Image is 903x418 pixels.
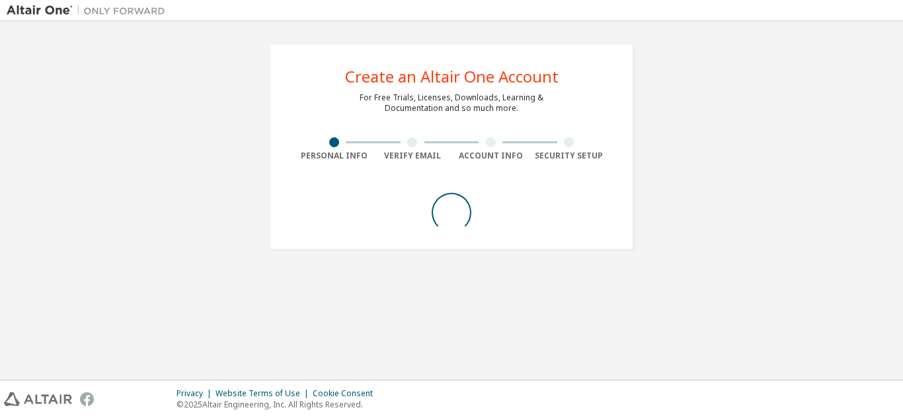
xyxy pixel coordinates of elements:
[373,151,452,161] div: Verify Email
[80,392,94,406] img: facebook.svg
[7,4,172,17] img: Altair One
[345,69,559,85] div: Create an Altair One Account
[360,92,543,114] div: For Free Trials, Licenses, Downloads, Learning & Documentation and so much more.
[530,151,609,161] div: Security Setup
[313,388,381,399] div: Cookie Consent
[216,388,313,399] div: Website Terms of Use
[177,388,216,399] div: Privacy
[4,392,72,406] img: altair_logo.svg
[451,151,530,161] div: Account Info
[177,399,381,410] p: © 2025 Altair Engineering, Inc. All Rights Reserved.
[295,151,373,161] div: Personal Info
